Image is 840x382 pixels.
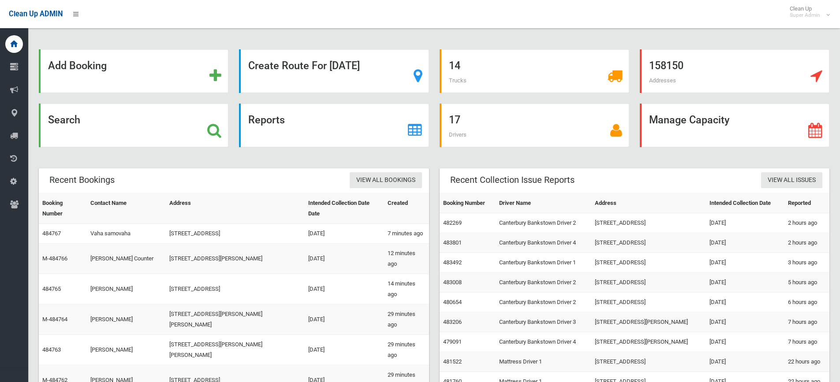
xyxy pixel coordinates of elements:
[649,77,676,84] span: Addresses
[640,49,829,93] a: 158150 Addresses
[784,233,829,253] td: 2 hours ago
[305,244,384,274] td: [DATE]
[784,312,829,332] td: 7 hours ago
[443,239,462,246] a: 483801
[440,171,585,189] header: Recent Collection Issue Reports
[591,233,706,253] td: [STREET_ADDRESS]
[706,233,784,253] td: [DATE]
[440,193,496,213] th: Booking Number
[305,335,384,365] td: [DATE]
[384,224,429,244] td: 7 minutes ago
[640,104,829,147] a: Manage Capacity
[87,193,165,224] th: Contact Name
[87,335,165,365] td: [PERSON_NAME]
[443,338,462,345] a: 479091
[496,352,592,372] td: Mattress Driver 1
[449,114,460,126] strong: 17
[649,114,729,126] strong: Manage Capacity
[449,59,460,72] strong: 14
[496,193,592,213] th: Driver Name
[790,12,820,19] small: Super Admin
[384,274,429,304] td: 14 minutes ago
[706,213,784,233] td: [DATE]
[443,319,462,325] a: 483206
[384,304,429,335] td: 29 minutes ago
[305,224,384,244] td: [DATE]
[784,253,829,273] td: 3 hours ago
[443,259,462,266] a: 483492
[87,274,165,304] td: [PERSON_NAME]
[42,316,67,323] a: M-484764
[706,253,784,273] td: [DATE]
[248,59,360,72] strong: Create Route For [DATE]
[384,193,429,224] th: Created
[443,219,462,226] a: 482269
[443,279,462,286] a: 483008
[443,299,462,305] a: 480654
[591,332,706,352] td: [STREET_ADDRESS][PERSON_NAME]
[591,213,706,233] td: [STREET_ADDRESS]
[706,312,784,332] td: [DATE]
[48,59,107,72] strong: Add Booking
[166,224,305,244] td: [STREET_ADDRESS]
[166,244,305,274] td: [STREET_ADDRESS][PERSON_NAME]
[39,49,228,93] a: Add Booking
[649,59,683,72] strong: 158150
[761,172,822,189] a: View All Issues
[48,114,80,126] strong: Search
[496,213,592,233] td: Canterbury Bankstown Driver 2
[591,193,706,213] th: Address
[784,293,829,312] td: 6 hours ago
[239,104,429,147] a: Reports
[591,293,706,312] td: [STREET_ADDRESS]
[496,273,592,293] td: Canterbury Bankstown Driver 2
[166,304,305,335] td: [STREET_ADDRESS][PERSON_NAME][PERSON_NAME]
[239,49,429,93] a: Create Route For [DATE]
[305,304,384,335] td: [DATE]
[39,104,228,147] a: Search
[449,131,467,138] span: Drivers
[496,332,592,352] td: Canterbury Bankstown Driver 4
[784,352,829,372] td: 22 hours ago
[384,335,429,365] td: 29 minutes ago
[591,273,706,293] td: [STREET_ADDRESS]
[443,358,462,365] a: 481522
[496,293,592,312] td: Canterbury Bankstown Driver 2
[39,193,87,224] th: Booking Number
[496,233,592,253] td: Canterbury Bankstown Driver 4
[305,274,384,304] td: [DATE]
[706,332,784,352] td: [DATE]
[350,172,422,189] a: View All Bookings
[706,293,784,312] td: [DATE]
[440,49,629,93] a: 14 Trucks
[9,10,63,18] span: Clean Up ADMIN
[784,213,829,233] td: 2 hours ago
[784,273,829,293] td: 5 hours ago
[591,312,706,332] td: [STREET_ADDRESS][PERSON_NAME]
[42,286,61,292] a: 484765
[496,312,592,332] td: Canterbury Bankstown Driver 3
[785,5,829,19] span: Clean Up
[248,114,285,126] strong: Reports
[166,193,305,224] th: Address
[784,193,829,213] th: Reported
[87,244,165,274] td: [PERSON_NAME] Counter
[496,253,592,273] td: Canterbury Bankstown Driver 1
[591,253,706,273] td: [STREET_ADDRESS]
[706,273,784,293] td: [DATE]
[591,352,706,372] td: [STREET_ADDRESS]
[784,332,829,352] td: 7 hours ago
[42,346,61,353] a: 484763
[42,230,61,237] a: 484767
[166,274,305,304] td: [STREET_ADDRESS]
[87,224,165,244] td: Vaha samovaha
[384,244,429,274] td: 12 minutes ago
[87,304,165,335] td: [PERSON_NAME]
[166,335,305,365] td: [STREET_ADDRESS][PERSON_NAME][PERSON_NAME]
[440,104,629,147] a: 17 Drivers
[39,171,125,189] header: Recent Bookings
[42,255,67,262] a: M-484766
[706,193,784,213] th: Intended Collection Date
[305,193,384,224] th: Intended Collection Date Date
[449,77,467,84] span: Trucks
